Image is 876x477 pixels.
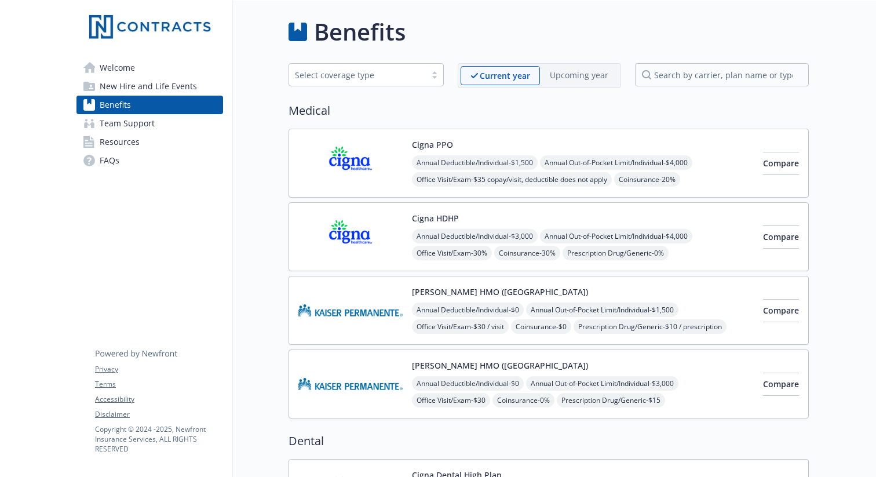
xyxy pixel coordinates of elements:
a: Welcome [76,59,223,77]
img: CIGNA carrier logo [298,139,403,188]
h2: Dental [289,432,809,450]
button: Compare [763,299,799,322]
span: Compare [763,305,799,316]
button: Compare [763,152,799,175]
span: Upcoming year [540,66,618,85]
span: New Hire and Life Events [100,77,197,96]
span: Office Visit/Exam - 30% [412,246,492,260]
span: Resources [100,133,140,151]
span: Annual Deductible/Individual - $3,000 [412,229,538,243]
button: [PERSON_NAME] HMO ([GEOGRAPHIC_DATA]) [412,359,588,372]
h2: Medical [289,102,809,119]
span: Compare [763,158,799,169]
img: Kaiser Permanente of Washington carrier logo [298,359,403,409]
span: Prescription Drug/Generic - 0% [563,246,669,260]
p: Current year [480,70,530,82]
a: Terms [95,379,222,389]
span: Prescription Drug/Generic - $10 / prescription [574,319,727,334]
p: Copyright © 2024 - 2025 , Newfront Insurance Services, ALL RIGHTS RESERVED [95,424,222,454]
span: Compare [763,231,799,242]
a: FAQs [76,151,223,170]
span: Team Support [100,114,155,133]
a: Team Support [76,114,223,133]
a: New Hire and Life Events [76,77,223,96]
a: Accessibility [95,394,222,405]
a: Benefits [76,96,223,114]
input: search by carrier, plan name or type [635,63,809,86]
span: Coinsurance - 30% [494,246,560,260]
span: Coinsurance - 0% [492,393,554,407]
span: Office Visit/Exam - $30 [412,393,490,407]
span: Annual Out-of-Pocket Limit/Individual - $3,000 [526,376,678,391]
span: Annual Deductible/Individual - $1,500 [412,155,538,170]
span: Coinsurance - $0 [511,319,571,334]
a: Privacy [95,364,222,374]
span: Coinsurance - 20% [614,172,680,187]
span: Office Visit/Exam - $35 copay/visit, deductible does not apply [412,172,612,187]
button: Cigna HDHP [412,212,459,224]
span: Annual Deductible/Individual - $0 [412,376,524,391]
span: Prescription Drug/Generic - $15 [557,393,665,407]
span: Annual Out-of-Pocket Limit/Individual - $4,000 [540,229,692,243]
p: Upcoming year [550,69,608,81]
h1: Benefits [314,14,406,49]
button: Compare [763,373,799,396]
a: Resources [76,133,223,151]
img: Kaiser Permanente Insurance Company carrier logo [298,286,403,335]
span: Office Visit/Exam - $30 / visit [412,319,509,334]
span: Annual Deductible/Individual - $0 [412,303,524,317]
span: Compare [763,378,799,389]
span: Benefits [100,96,131,114]
div: Select coverage type [295,69,420,81]
span: Annual Out-of-Pocket Limit/Individual - $4,000 [540,155,692,170]
span: Welcome [100,59,135,77]
span: Annual Out-of-Pocket Limit/Individual - $1,500 [526,303,678,317]
a: Disclaimer [95,409,222,420]
span: FAQs [100,151,119,170]
button: Cigna PPO [412,139,453,151]
img: CIGNA carrier logo [298,212,403,261]
button: [PERSON_NAME] HMO ([GEOGRAPHIC_DATA]) [412,286,588,298]
button: Compare [763,225,799,249]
